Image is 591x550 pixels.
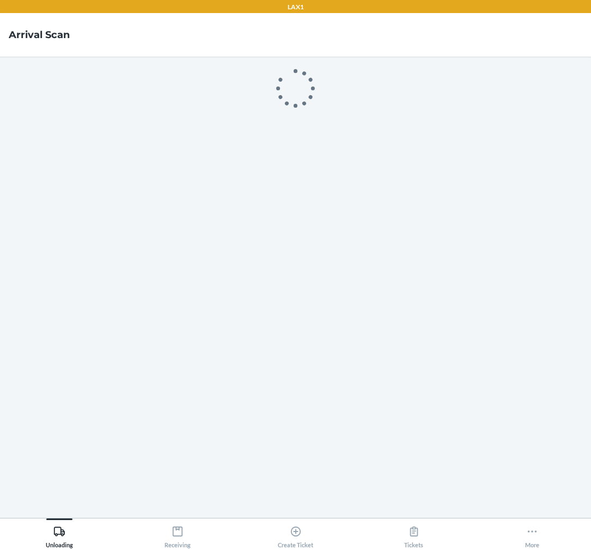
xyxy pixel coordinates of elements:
div: Create Ticket [278,521,313,548]
button: Tickets [355,518,473,548]
div: More [525,521,539,548]
h4: Arrival Scan [9,28,70,42]
div: Tickets [404,521,423,548]
div: Receiving [164,521,191,548]
button: Receiving [118,518,236,548]
div: Unloading [46,521,73,548]
p: LAX1 [288,2,304,12]
button: Create Ticket [236,518,355,548]
button: More [473,518,591,548]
